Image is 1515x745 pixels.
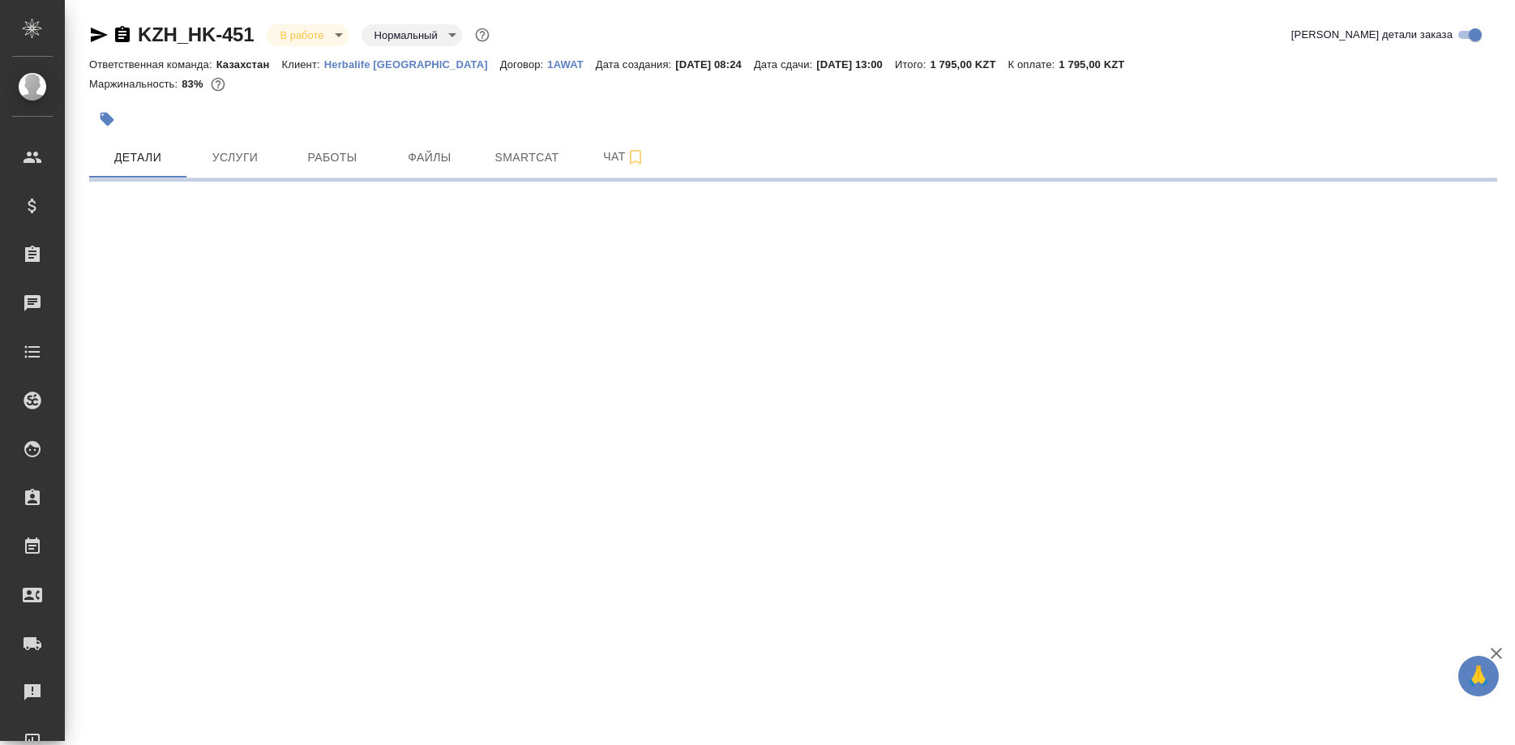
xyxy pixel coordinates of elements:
p: Клиент: [281,58,323,71]
button: 🙏 [1458,656,1499,696]
span: Услуги [196,148,274,168]
p: 1AWAT [547,58,596,71]
a: 1AWAT [547,57,596,71]
span: Чат [585,147,663,167]
span: Файлы [391,148,469,168]
a: KZH_HK-451 [138,24,254,45]
span: Smartcat [488,148,566,168]
p: 1 795,00 KZT [1059,58,1136,71]
p: Маржинальность: [89,78,182,90]
p: Дата сдачи: [754,58,816,71]
p: Дата создания: [596,58,675,71]
button: Добавить тэг [89,101,125,137]
span: 🙏 [1465,659,1492,693]
div: В работе [362,24,462,46]
button: В работе [275,28,328,42]
p: [DATE] 08:24 [675,58,754,71]
button: Доп статусы указывают на важность/срочность заказа [472,24,493,45]
p: Ответственная команда: [89,58,216,71]
span: [PERSON_NAME] детали заказа [1291,27,1453,43]
span: Детали [99,148,177,168]
span: Работы [293,148,371,168]
button: Скопировать ссылку для ЯМессенджера [89,25,109,45]
a: Herbalife [GEOGRAPHIC_DATA] [324,57,500,71]
p: Итого: [895,58,930,71]
button: 41.00 RUB; [208,74,229,95]
div: В работе [267,24,348,46]
p: Herbalife [GEOGRAPHIC_DATA] [324,58,500,71]
p: Договор: [500,58,548,71]
button: Нормальный [370,28,443,42]
p: 1 795,00 KZT [930,58,1008,71]
p: [DATE] 13:00 [816,58,895,71]
button: Скопировать ссылку [113,25,132,45]
p: К оплате: [1008,58,1059,71]
svg: Подписаться [626,148,645,167]
p: Казахстан [216,58,282,71]
p: 83% [182,78,207,90]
